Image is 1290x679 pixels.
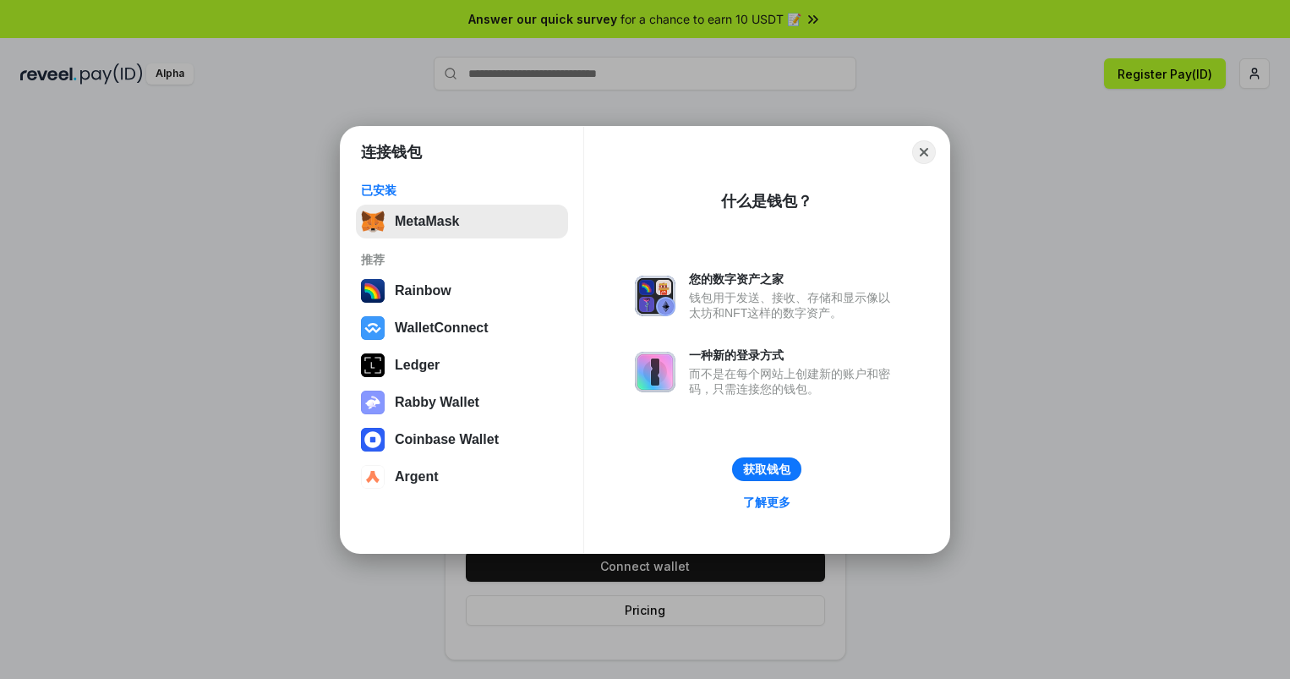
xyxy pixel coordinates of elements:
div: 获取钱包 [743,462,790,477]
button: MetaMask [356,205,568,238]
div: 而不是在每个网站上创建新的账户和密码，只需连接您的钱包。 [689,366,899,397]
button: Close [912,140,936,164]
a: 了解更多 [733,491,801,513]
img: svg+xml,%3Csvg%20xmlns%3D%22http%3A%2F%2Fwww.w3.org%2F2000%2Fsvg%22%20fill%3D%22none%22%20viewBox... [361,391,385,414]
img: svg+xml,%3Csvg%20width%3D%2228%22%20height%3D%2228%22%20viewBox%3D%220%200%2028%2028%22%20fill%3D... [361,316,385,340]
div: 一种新的登录方式 [689,348,899,363]
button: 获取钱包 [732,457,801,481]
div: 什么是钱包？ [721,191,812,211]
div: Ledger [395,358,440,373]
div: Coinbase Wallet [395,432,499,447]
img: svg+xml,%3Csvg%20xmlns%3D%22http%3A%2F%2Fwww.w3.org%2F2000%2Fsvg%22%20fill%3D%22none%22%20viewBox... [635,276,675,316]
button: Coinbase Wallet [356,423,568,457]
div: 已安装 [361,183,563,198]
div: Rainbow [395,283,451,298]
div: 钱包用于发送、接收、存储和显示像以太坊和NFT这样的数字资产。 [689,290,899,320]
img: svg+xml,%3Csvg%20xmlns%3D%22http%3A%2F%2Fwww.w3.org%2F2000%2Fsvg%22%20fill%3D%22none%22%20viewBox... [635,352,675,392]
div: 您的数字资产之家 [689,271,899,287]
div: WalletConnect [395,320,489,336]
button: WalletConnect [356,311,568,345]
div: 了解更多 [743,495,790,510]
img: svg+xml,%3Csvg%20xmlns%3D%22http%3A%2F%2Fwww.w3.org%2F2000%2Fsvg%22%20width%3D%2228%22%20height%3... [361,353,385,377]
img: svg+xml,%3Csvg%20width%3D%2228%22%20height%3D%2228%22%20viewBox%3D%220%200%2028%2028%22%20fill%3D... [361,428,385,452]
button: Rabby Wallet [356,386,568,419]
h1: 连接钱包 [361,142,422,162]
button: Argent [356,460,568,494]
img: svg+xml,%3Csvg%20width%3D%2228%22%20height%3D%2228%22%20viewBox%3D%220%200%2028%2028%22%20fill%3D... [361,465,385,489]
button: Ledger [356,348,568,382]
div: Rabby Wallet [395,395,479,410]
div: 推荐 [361,252,563,267]
img: svg+xml,%3Csvg%20fill%3D%22none%22%20height%3D%2233%22%20viewBox%3D%220%200%2035%2033%22%20width%... [361,210,385,233]
div: Argent [395,469,439,485]
div: MetaMask [395,214,459,229]
button: Rainbow [356,274,568,308]
img: svg+xml,%3Csvg%20width%3D%22120%22%20height%3D%22120%22%20viewBox%3D%220%200%20120%20120%22%20fil... [361,279,385,303]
